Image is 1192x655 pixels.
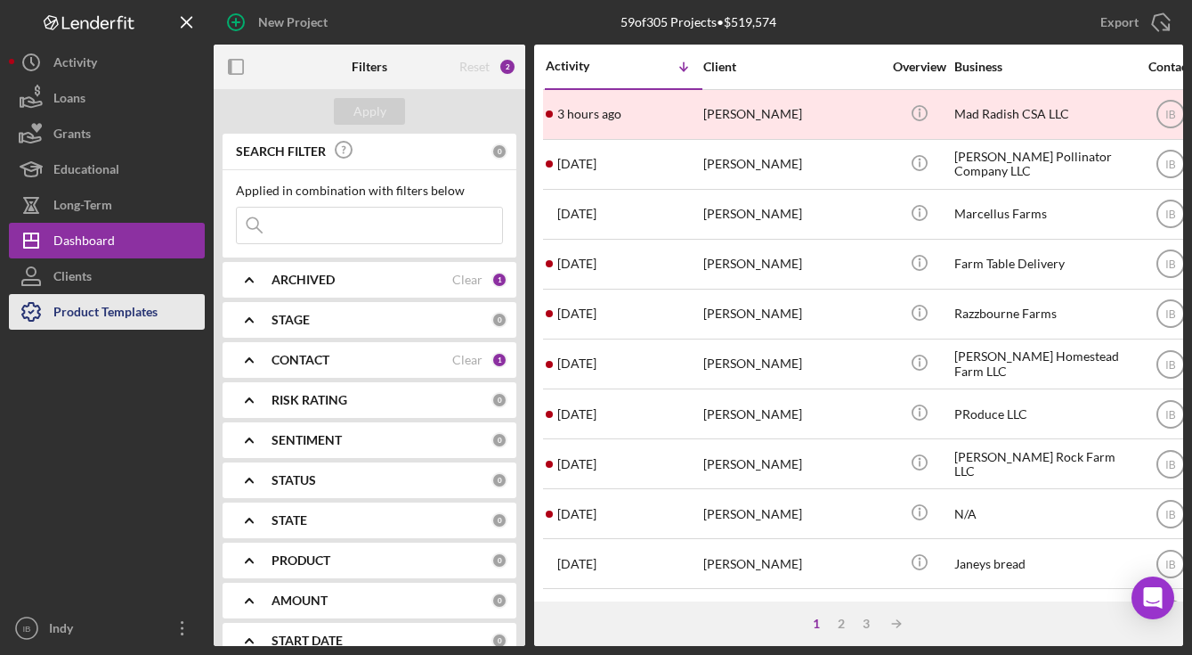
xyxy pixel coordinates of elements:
[557,407,596,422] time: 2025-07-18 15:52
[829,617,854,631] div: 2
[954,91,1132,138] div: Mad Radish CSA LLC
[1165,258,1175,271] text: IB
[491,432,507,448] div: 0
[854,617,879,631] div: 3
[804,617,829,631] div: 1
[1165,558,1175,570] text: IB
[53,45,97,85] div: Activity
[272,313,310,327] b: STAGE
[53,258,92,299] div: Clients
[620,15,776,29] div: 59 of 305 Projects • $519,574
[703,91,881,138] div: [PERSON_NAME]
[703,590,881,637] div: [PERSON_NAME]
[452,353,482,367] div: Clear
[557,157,596,171] time: 2025-08-25 15:51
[703,340,881,388] div: [PERSON_NAME]
[491,593,507,609] div: 0
[272,594,328,608] b: AMOUNT
[954,390,1132,438] div: PRoduce LLC
[9,187,205,223] button: Long-Term
[557,207,596,221] time: 2025-08-21 15:21
[954,191,1132,238] div: Marcellus Farms
[954,540,1132,587] div: Janeys bread
[53,187,112,227] div: Long-Term
[53,80,85,120] div: Loans
[491,472,507,488] div: 0
[954,291,1132,338] div: Razzbourne Farms
[459,60,490,74] div: Reset
[9,294,205,330] button: Product Templates
[954,241,1132,288] div: Farm Table Delivery
[557,307,596,321] time: 2025-08-18 15:54
[557,457,596,471] time: 2025-01-21 20:35
[258,4,328,40] div: New Project
[53,151,119,192] div: Educational
[236,144,326,159] b: SEARCH FILTER
[1131,577,1174,619] div: Open Intercom Messenger
[703,440,881,487] div: [PERSON_NAME]
[1100,4,1139,40] div: Export
[9,610,205,646] button: IBIndy [PERSON_NAME]
[236,184,503,198] div: Applied in combination with filters below
[886,60,953,74] div: Overview
[703,540,881,587] div: [PERSON_NAME]
[1165,408,1175,421] text: IB
[53,223,115,263] div: Dashboard
[703,490,881,537] div: [PERSON_NAME]
[9,151,205,187] button: Educational
[272,353,329,367] b: CONTACT
[703,390,881,438] div: [PERSON_NAME]
[954,490,1132,537] div: N/A
[491,143,507,160] div: 0
[491,312,507,328] div: 0
[491,553,507,569] div: 0
[491,633,507,649] div: 0
[9,80,205,116] a: Loans
[557,356,596,371] time: 2025-08-07 17:51
[272,634,343,648] b: START DATE
[954,340,1132,388] div: [PERSON_NAME] Homestead Farm LLC
[557,107,621,121] time: 2025-08-26 12:59
[272,513,307,528] b: STATE
[9,116,205,151] button: Grants
[22,624,30,634] text: IB
[954,440,1132,487] div: [PERSON_NAME] Rock Farm LLC
[557,557,596,571] time: 2025-01-13 16:26
[352,60,387,74] b: Filters
[703,241,881,288] div: [PERSON_NAME]
[272,273,335,287] b: ARCHIVED
[1165,159,1175,171] text: IB
[9,258,205,294] button: Clients
[53,116,91,156] div: Grants
[703,191,881,238] div: [PERSON_NAME]
[1165,458,1175,471] text: IB
[491,352,507,368] div: 1
[1165,109,1175,121] text: IB
[452,273,482,287] div: Clear
[272,553,330,568] b: PRODUCT
[9,223,205,258] button: Dashboard
[9,45,205,80] button: Activity
[703,141,881,188] div: [PERSON_NAME]
[214,4,345,40] button: New Project
[353,98,386,125] div: Apply
[491,392,507,408] div: 0
[954,141,1132,188] div: [PERSON_NAME] Pollinator Company LLC
[272,473,316,487] b: STATUS
[546,59,624,73] div: Activity
[334,98,405,125] button: Apply
[1083,4,1183,40] button: Export
[491,512,507,528] div: 0
[557,507,596,521] time: 2025-01-16 19:14
[557,257,596,271] time: 2025-08-19 01:07
[272,393,347,407] b: RISK RATING
[954,60,1132,74] div: Business
[1165,308,1175,321] text: IB
[272,433,342,447] b: SENTIMENT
